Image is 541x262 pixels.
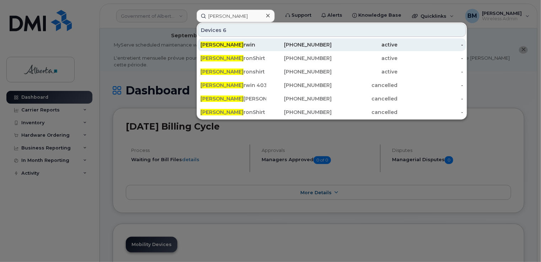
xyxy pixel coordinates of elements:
div: - [397,55,463,62]
span: [PERSON_NAME] [200,42,243,48]
div: [PHONE_NUMBER] [266,95,332,102]
div: - [397,68,463,75]
span: [PERSON_NAME] [200,55,243,61]
div: - [397,95,463,102]
div: - [397,109,463,116]
div: [PHONE_NUMBER] [266,41,332,48]
div: [PHONE_NUMBER] [266,109,332,116]
div: rwin 4038606274 [200,82,266,89]
div: [PHONE_NUMBER] [266,68,332,75]
div: - [397,82,463,89]
a: [PERSON_NAME][PERSON_NAME] - Laptop[PHONE_NUMBER]cancelled- [198,92,466,105]
div: - [397,41,463,48]
div: active [332,41,398,48]
span: [PERSON_NAME] [200,82,243,88]
div: [PHONE_NUMBER] [266,55,332,62]
div: ronShirt [200,55,266,62]
span: [PERSON_NAME] [200,69,243,75]
div: cancelled [332,82,398,89]
div: [PHONE_NUMBER] [266,82,332,89]
div: ronshirt [200,68,266,75]
a: [PERSON_NAME]ronShirt[PHONE_NUMBER]cancelled- [198,106,466,119]
span: [PERSON_NAME] [200,95,243,102]
div: Devices [198,23,466,37]
a: [PERSON_NAME]ronShirt[PHONE_NUMBER]active- [198,52,466,65]
div: ronShirt [200,109,266,116]
div: [PERSON_NAME] - Laptop [200,95,266,102]
div: active [332,68,398,75]
span: 6 [223,27,226,34]
a: [PERSON_NAME]rwin[PHONE_NUMBER]active- [198,38,466,51]
a: [PERSON_NAME]rwin 4038606274[PHONE_NUMBER]cancelled- [198,79,466,92]
span: [PERSON_NAME] [200,109,243,115]
div: cancelled [332,95,398,102]
div: active [332,55,398,62]
div: cancelled [332,109,398,116]
div: rwin [200,41,266,48]
a: [PERSON_NAME]ronshirt[PHONE_NUMBER]active- [198,65,466,78]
